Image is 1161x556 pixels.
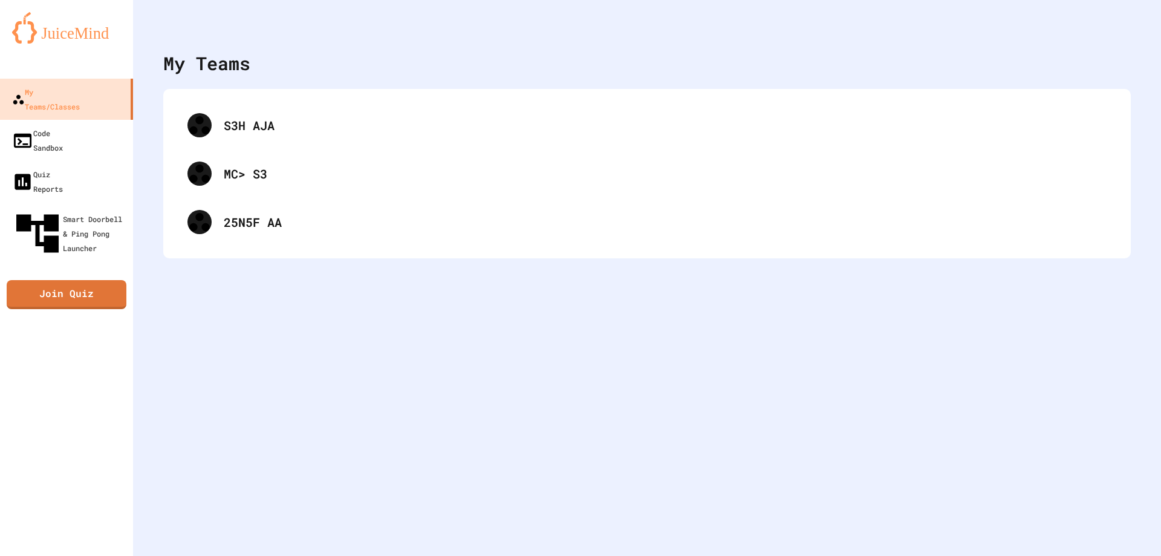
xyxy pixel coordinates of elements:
[175,198,1119,246] div: 25N5F AA
[12,167,63,196] div: Quiz Reports
[224,165,1107,183] div: MC> S3
[175,101,1119,149] div: S3H AJA
[224,213,1107,231] div: 25N5F AA
[224,116,1107,134] div: S3H AJA
[12,208,128,259] div: Smart Doorbell & Ping Pong Launcher
[175,149,1119,198] div: MC> S3
[12,85,80,114] div: My Teams/Classes
[163,50,250,77] div: My Teams
[7,280,126,309] a: Join Quiz
[12,126,63,155] div: Code Sandbox
[12,12,121,44] img: logo-orange.svg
